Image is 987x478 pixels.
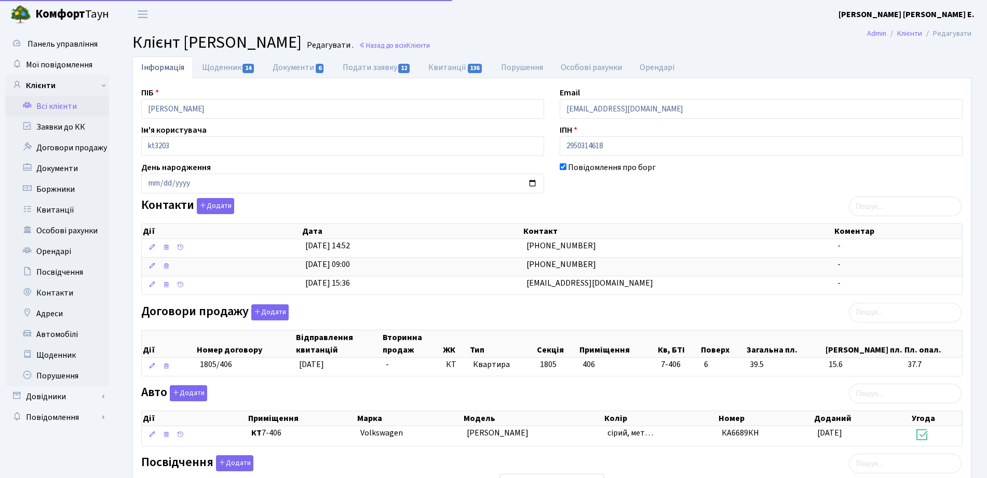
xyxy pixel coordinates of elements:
[5,324,109,345] a: Автомобілі
[141,87,159,99] label: ПІБ
[5,75,109,96] a: Клієнти
[28,38,98,50] span: Панель управління
[301,224,522,238] th: Дата
[631,57,683,78] a: Орендарі
[295,330,382,357] th: Відправлення квитанцій
[5,200,109,220] a: Квитанції
[5,54,109,75] a: Мої повідомлення
[700,330,746,357] th: Поверх
[468,64,482,73] span: 136
[132,31,302,54] span: Клієнт [PERSON_NAME]
[922,28,971,39] li: Редагувати
[213,454,253,472] a: Додати
[5,386,109,407] a: Довідники
[407,40,430,50] span: Клієнти
[305,240,350,251] span: [DATE] 14:52
[130,6,156,23] button: Переключити навігацію
[463,411,603,426] th: Модель
[5,117,109,137] a: Заявки до КК
[867,28,886,39] a: Admin
[911,411,962,426] th: Угода
[141,304,289,320] label: Договори продажу
[170,385,207,401] button: Авто
[5,34,109,54] a: Панель управління
[568,161,656,174] label: Повідомлення про борг
[473,359,532,371] span: Квартира
[560,124,577,136] label: ІПН
[5,345,109,365] a: Щоденник
[849,454,962,473] input: Пошук...
[849,303,962,322] input: Пошук...
[386,359,389,370] span: -
[142,330,196,357] th: Дії
[26,59,92,71] span: Мої повідомлення
[5,179,109,200] a: Боржники
[251,304,289,320] button: Договори продажу
[746,330,824,357] th: Загальна пл.
[492,57,552,78] a: Порушення
[839,8,975,21] a: [PERSON_NAME] [PERSON_NAME] Е.
[552,57,631,78] a: Особові рахунки
[661,359,696,371] span: 7-406
[251,427,262,439] b: КТ
[536,330,578,357] th: Секція
[5,220,109,241] a: Особові рахунки
[216,455,253,471] button: Посвідчення
[851,23,987,45] nav: breadcrumb
[299,359,324,370] span: [DATE]
[5,303,109,324] a: Адреси
[264,57,333,78] a: Документи
[908,359,958,371] span: 37.7
[526,277,653,289] span: [EMAIL_ADDRESS][DOMAIN_NAME]
[420,57,492,78] a: Квитанції
[196,330,295,357] th: Номер договору
[837,240,841,251] span: -
[522,224,834,238] th: Контакт
[540,359,557,370] span: 1805
[193,57,264,78] a: Щоденник
[141,161,211,174] label: День народження
[817,427,842,439] span: [DATE]
[469,330,535,357] th: Тип
[5,365,109,386] a: Порушення
[35,6,85,22] b: Комфорт
[167,384,207,402] a: Додати
[305,259,350,270] span: [DATE] 09:00
[132,57,193,78] a: Інформація
[5,96,109,117] a: Всі клієнти
[718,411,813,426] th: Номер
[657,330,700,357] th: Кв, БТІ
[10,4,31,25] img: logo.png
[305,277,350,289] span: [DATE] 15:36
[197,198,234,214] button: Контакти
[446,359,465,371] span: КТ
[141,198,234,214] label: Контакти
[833,224,962,238] th: Коментар
[849,384,962,403] input: Пошук...
[141,455,253,471] label: Посвідчення
[194,196,234,215] a: Додати
[813,411,911,426] th: Доданий
[526,259,596,270] span: [PHONE_NUMBER]
[200,359,232,370] span: 1805/406
[356,411,463,426] th: Марка
[242,64,254,73] span: 14
[5,407,109,428] a: Повідомлення
[903,330,962,357] th: Пл. опал.
[141,385,207,401] label: Авто
[829,359,899,371] span: 15.6
[839,9,975,20] b: [PERSON_NAME] [PERSON_NAME] Е.
[607,427,653,439] span: сірий, мет…
[141,124,207,136] label: Ім'я користувача
[142,411,247,426] th: Дії
[334,57,420,78] a: Подати заявку
[722,427,759,439] span: КА6689КН
[837,259,841,270] span: -
[249,302,289,320] a: Додати
[750,359,820,371] span: 39.5
[5,241,109,262] a: Орендарі
[382,330,442,357] th: Вторинна продаж
[560,87,580,99] label: Email
[583,359,595,370] span: 406
[526,240,596,251] span: [PHONE_NUMBER]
